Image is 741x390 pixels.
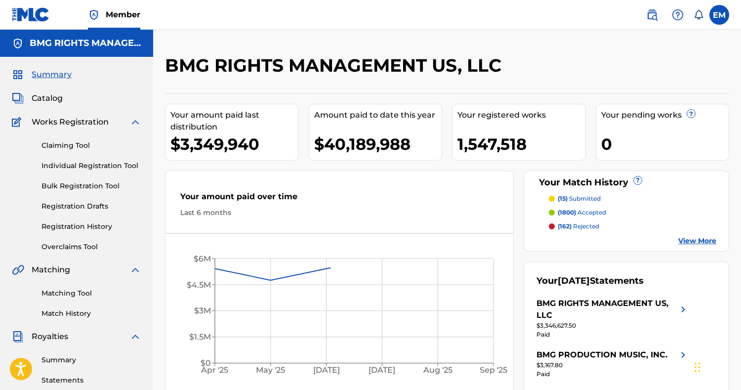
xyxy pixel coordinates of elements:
[41,242,141,252] a: Overclaims Tool
[201,365,229,375] tspan: Apr '25
[480,365,507,375] tspan: Sep '25
[709,5,729,25] div: User Menu
[256,365,285,375] tspan: May '25
[549,208,716,217] a: (1800) accepted
[668,5,688,25] div: Help
[88,9,100,21] img: Top Rightsholder
[12,92,24,104] img: Catalog
[32,92,63,104] span: Catalog
[189,332,211,342] tspan: $1.5M
[314,133,442,155] div: $40,189,988
[12,116,25,128] img: Works Registration
[646,9,658,21] img: search
[129,331,141,343] img: expand
[549,194,716,203] a: (15) submitted
[369,365,395,375] tspan: [DATE]
[129,264,141,276] img: expand
[423,365,453,375] tspan: Aug '25
[549,222,716,231] a: (162) rejected
[672,9,684,21] img: help
[687,110,695,118] span: ?
[41,181,141,191] a: Bulk Registration Tool
[194,254,211,263] tspan: $6M
[457,133,585,155] div: 1,547,518
[194,306,211,315] tspan: $3M
[12,69,24,81] img: Summary
[12,92,63,104] a: CatalogCatalog
[536,349,689,379] a: BMG PRODUCTION MUSIC, INC.right chevron icon$3,167.80Paid
[32,116,109,128] span: Works Registration
[642,5,662,25] a: Public Search
[601,133,729,155] div: 0
[694,10,703,20] div: Notifications
[692,343,741,390] iframe: Chat Widget
[536,274,644,288] div: Your Statements
[106,9,140,20] span: Member
[170,109,298,133] div: Your amount paid last distribution
[41,140,141,151] a: Claiming Tool
[601,109,729,121] div: Your pending works
[32,69,72,81] span: Summary
[41,355,141,365] a: Summary
[558,222,599,231] p: rejected
[41,308,141,319] a: Match History
[536,176,716,189] div: Your Match History
[12,69,72,81] a: SummarySummary
[41,288,141,299] a: Matching Tool
[677,349,689,361] img: right chevron icon
[41,375,141,386] a: Statements
[12,264,24,276] img: Matching
[180,208,498,218] div: Last 6 months
[678,236,716,246] a: View More
[634,176,642,184] span: ?
[536,361,689,370] div: $3,167.80
[536,370,689,379] div: Paid
[313,365,340,375] tspan: [DATE]
[558,209,576,216] span: (1800)
[187,280,211,290] tspan: $4.5M
[30,38,141,49] h5: BMG RIGHTS MANAGEMENT US, LLC
[314,109,442,121] div: Amount paid to date this year
[41,221,141,232] a: Registration History
[558,195,568,202] span: (15)
[201,358,211,368] tspan: $0
[558,222,572,230] span: (162)
[536,349,667,361] div: BMG PRODUCTION MUSIC, INC.
[12,331,24,343] img: Royalties
[41,161,141,171] a: Individual Registration Tool
[558,194,601,203] p: submitted
[536,330,689,339] div: Paid
[558,275,590,286] span: [DATE]
[180,191,498,208] div: Your amount paid over time
[12,38,24,49] img: Accounts
[536,298,677,321] div: BMG RIGHTS MANAGEMENT US, LLC
[129,116,141,128] img: expand
[32,331,68,343] span: Royalties
[457,109,585,121] div: Your registered works
[165,54,506,77] h2: BMG RIGHTS MANAGEMENT US, LLC
[536,298,689,339] a: BMG RIGHTS MANAGEMENT US, LLCright chevron icon$3,346,627.50Paid
[695,352,700,382] div: Drag
[677,298,689,321] img: right chevron icon
[536,321,689,330] div: $3,346,627.50
[12,7,50,22] img: MLC Logo
[41,201,141,212] a: Registration Drafts
[32,264,70,276] span: Matching
[558,208,606,217] p: accepted
[170,133,298,155] div: $3,349,940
